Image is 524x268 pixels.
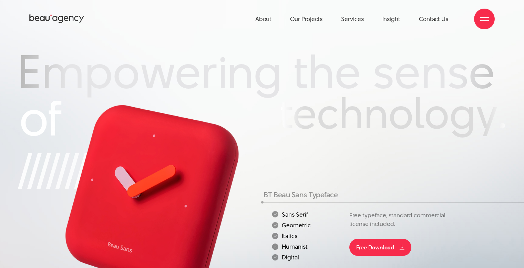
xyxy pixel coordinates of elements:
[272,254,346,261] li: Digital
[272,211,346,218] li: Sans Serif
[349,211,466,228] p: Free typeface, standard commercial license included.
[349,239,411,256] a: Free Download
[18,48,507,99] h2: Empowering the sense
[272,222,346,228] li: Geometric
[18,101,155,189] img: hero-sharp-1.svg
[272,233,346,239] li: Italics
[279,91,506,138] h2: technology.
[272,244,346,250] li: Humanist
[264,191,465,199] h3: BT Beau Sans Typeface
